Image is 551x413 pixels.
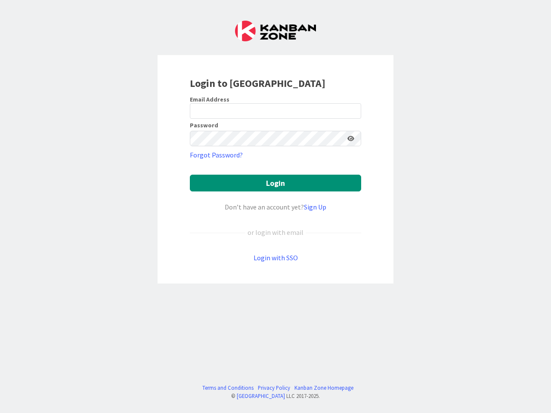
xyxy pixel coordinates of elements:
[294,384,353,392] a: Kanban Zone Homepage
[198,392,353,400] div: © LLC 2017- 2025 .
[254,253,298,262] a: Login with SSO
[190,122,218,128] label: Password
[245,227,306,237] div: or login with email
[237,392,285,399] a: [GEOGRAPHIC_DATA]
[258,384,290,392] a: Privacy Policy
[190,202,361,212] div: Don’t have an account yet?
[202,384,254,392] a: Terms and Conditions
[304,203,326,211] a: Sign Up
[190,175,361,191] button: Login
[190,96,229,103] label: Email Address
[190,150,243,160] a: Forgot Password?
[190,77,325,90] b: Login to [GEOGRAPHIC_DATA]
[235,21,316,41] img: Kanban Zone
